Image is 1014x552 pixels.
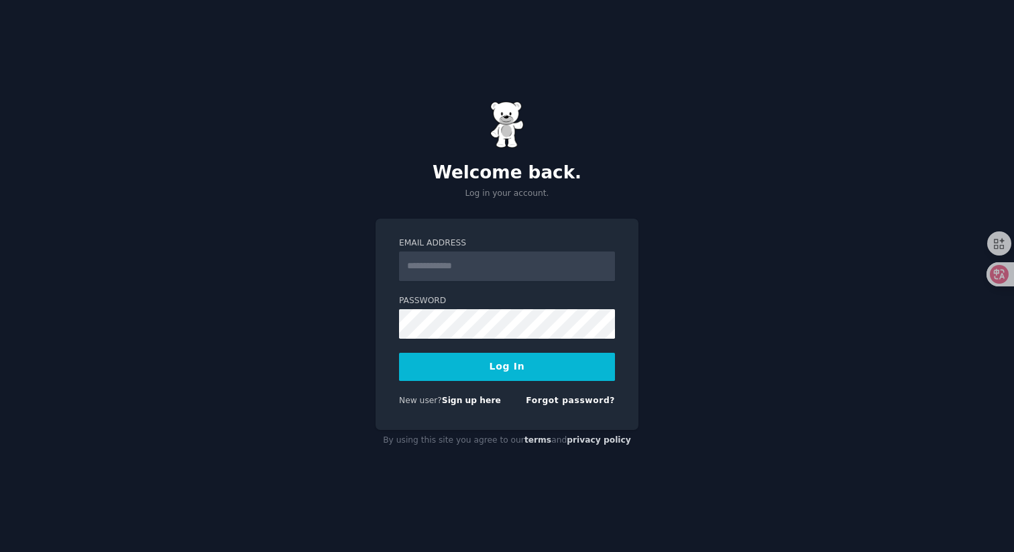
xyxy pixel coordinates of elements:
button: Log In [399,353,615,381]
p: Log in your account. [376,188,638,200]
label: Email Address [399,237,615,250]
h2: Welcome back. [376,162,638,184]
span: New user? [399,396,442,405]
a: Forgot password? [526,396,615,405]
div: By using this site you agree to our and [376,430,638,451]
a: privacy policy [567,435,631,445]
a: Sign up here [442,396,501,405]
img: Gummy Bear [490,101,524,148]
label: Password [399,295,615,307]
a: terms [524,435,551,445]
